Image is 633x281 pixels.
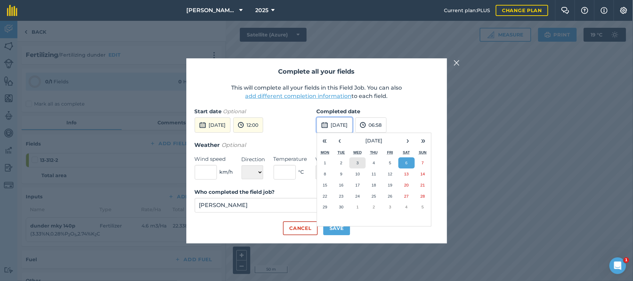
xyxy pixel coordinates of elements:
[372,194,376,198] abbr: 25 September 2025
[195,141,439,150] h3: Weather
[496,5,548,16] a: Change plan
[349,157,366,168] button: 3 September 2025
[382,191,398,202] button: 26 September 2025
[366,168,382,180] button: 11 September 2025
[299,168,304,176] span: ° C
[222,142,246,148] em: Optional
[365,138,382,144] span: [DATE]
[366,157,382,168] button: 4 September 2025
[274,155,307,163] label: Temperature
[366,191,382,202] button: 25 September 2025
[398,180,415,191] button: 20 September 2025
[349,201,366,213] button: 1 October 2025
[372,183,376,187] abbr: 18 September 2025
[581,7,589,14] img: A question mark icon
[398,168,415,180] button: 13 September 2025
[388,194,392,198] abbr: 26 September 2025
[373,160,375,165] abbr: 4 September 2025
[404,183,409,187] abbr: 20 September 2025
[339,183,343,187] abbr: 16 September 2025
[609,257,626,274] iframe: Intercom live chat
[195,108,222,115] strong: Start date
[199,121,206,129] img: svg+xml;base64,PD94bWwgdmVyc2lvbj0iMS4wIiBlbmNvZGluZz0idXRmLTgiPz4KPCEtLSBHZW5lcmF0b3I6IEFkb2JlIE...
[404,194,409,198] abbr: 27 September 2025
[349,191,366,202] button: 24 September 2025
[321,121,328,129] img: svg+xml;base64,PD94bWwgdmVyc2lvbj0iMS4wIiBlbmNvZGluZz0idXRmLTgiPz4KPCEtLSBHZW5lcmF0b3I6IEFkb2JlIE...
[366,201,382,213] button: 2 October 2025
[245,92,352,100] button: add different completion information
[223,108,246,115] em: Optional
[370,150,378,155] abbr: Thursday
[333,168,349,180] button: 9 September 2025
[349,168,366,180] button: 10 September 2025
[403,150,410,155] abbr: Saturday
[333,201,349,213] button: 30 September 2025
[422,160,424,165] abbr: 7 September 2025
[405,160,407,165] abbr: 6 September 2025
[444,7,490,14] span: Current plan : PLUS
[321,150,330,155] abbr: Monday
[317,117,352,133] button: [DATE]
[421,183,425,187] abbr: 21 September 2025
[323,221,350,235] button: Save
[421,194,425,198] abbr: 28 September 2025
[382,168,398,180] button: 12 September 2025
[317,157,333,168] button: 1 September 2025
[421,172,425,176] abbr: 14 September 2025
[355,194,360,198] abbr: 24 September 2025
[333,191,349,202] button: 23 September 2025
[238,121,244,129] img: svg+xml;base64,PD94bWwgdmVyc2lvbj0iMS4wIiBlbmNvZGluZz0idXRmLTgiPz4KPCEtLSBHZW5lcmF0b3I6IEFkb2JlIE...
[283,221,317,235] button: Cancel
[372,172,376,176] abbr: 11 September 2025
[422,205,424,209] abbr: 5 October 2025
[415,157,431,168] button: 7 September 2025
[398,191,415,202] button: 27 September 2025
[338,150,345,155] abbr: Tuesday
[195,189,275,195] strong: Who completed the field job?
[355,183,360,187] abbr: 17 September 2025
[389,205,391,209] abbr: 3 October 2025
[317,108,360,115] strong: Completed date
[356,205,358,209] abbr: 1 October 2025
[317,180,333,191] button: 15 September 2025
[419,150,427,155] abbr: Sunday
[332,133,348,148] button: ‹
[195,155,233,163] label: Wind speed
[340,172,342,176] abbr: 9 September 2025
[349,180,366,191] button: 17 September 2025
[323,194,327,198] abbr: 22 September 2025
[339,205,343,209] abbr: 30 September 2025
[624,257,629,263] span: 1
[382,180,398,191] button: 19 September 2025
[601,6,608,15] img: svg+xml;base64,PHN2ZyB4bWxucz0iaHR0cDovL3d3dy53My5vcmcvMjAwMC9zdmciIHdpZHRoPSIxNyIgaGVpZ2h0PSIxNy...
[317,191,333,202] button: 22 September 2025
[324,160,326,165] abbr: 1 September 2025
[317,133,332,148] button: «
[415,180,431,191] button: 21 September 2025
[317,201,333,213] button: 29 September 2025
[355,172,360,176] abbr: 10 September 2025
[404,172,409,176] abbr: 13 September 2025
[561,7,569,14] img: Two speech bubbles overlapping with the left bubble in the forefront
[405,205,407,209] abbr: 4 October 2025
[7,5,17,16] img: fieldmargin Logo
[415,191,431,202] button: 28 September 2025
[373,205,375,209] abbr: 2 October 2025
[323,205,327,209] abbr: 29 September 2025
[389,160,391,165] abbr: 5 September 2025
[356,160,358,165] abbr: 3 September 2025
[340,160,342,165] abbr: 2 September 2025
[398,201,415,213] button: 4 October 2025
[388,183,392,187] abbr: 19 September 2025
[415,168,431,180] button: 14 September 2025
[339,194,343,198] abbr: 23 September 2025
[366,180,382,191] button: 18 September 2025
[195,84,439,100] p: This will complete all your fields in this Field Job. You can also to each field.
[355,117,387,133] button: 06:58
[454,59,460,67] img: svg+xml;base64,PHN2ZyB4bWxucz0iaHR0cDovL3d3dy53My5vcmcvMjAwMC9zdmciIHdpZHRoPSIyMiIgaGVpZ2h0PSIzMC...
[382,201,398,213] button: 3 October 2025
[400,133,416,148] button: ›
[316,155,350,164] label: Weather
[333,157,349,168] button: 2 September 2025
[324,172,326,176] abbr: 8 September 2025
